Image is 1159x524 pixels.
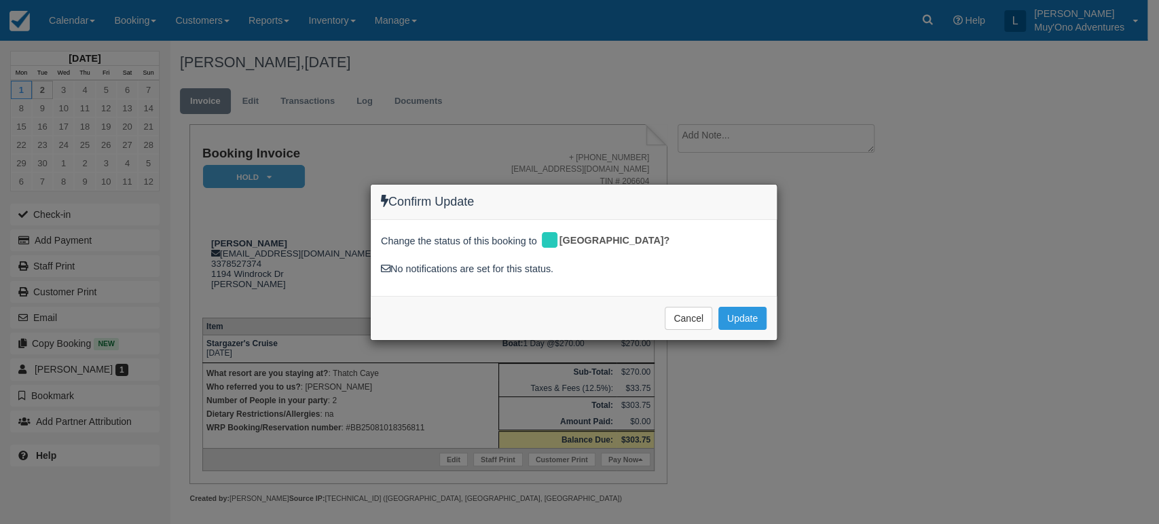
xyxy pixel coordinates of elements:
[381,195,767,209] h4: Confirm Update
[381,234,537,252] span: Change the status of this booking to
[718,307,767,330] button: Update
[540,230,680,252] div: [GEOGRAPHIC_DATA]?
[665,307,712,330] button: Cancel
[381,262,767,276] div: No notifications are set for this status.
